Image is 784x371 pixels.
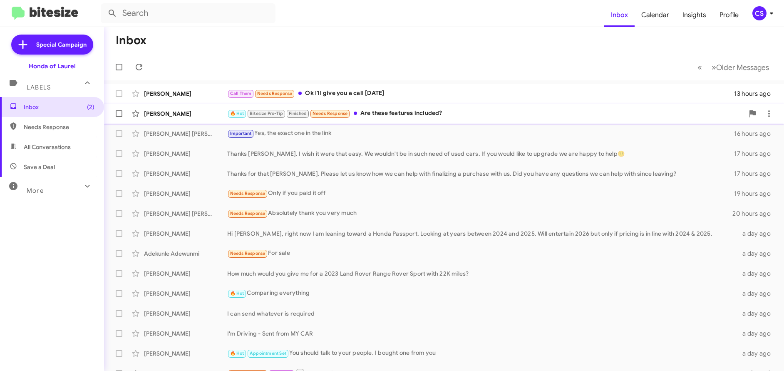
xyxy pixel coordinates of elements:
[24,143,71,151] span: All Conversations
[227,169,734,178] div: Thanks for that [PERSON_NAME]. Please let us know how we can help with finalizing a purchase with...
[738,229,777,238] div: a day ago
[250,111,283,116] span: Bitesize Pro-Tip
[227,229,738,238] div: Hi [PERSON_NAME], right now I am leaning toward a Honda Passport. Looking at years between 2024 a...
[24,103,94,111] span: Inbox
[250,351,286,356] span: Appointment Set
[707,59,774,76] button: Next
[144,229,227,238] div: [PERSON_NAME]
[227,289,738,298] div: Comparing everything
[227,129,734,138] div: Yes, the exact one in the link
[101,3,275,23] input: Search
[693,59,774,76] nav: Page navigation example
[692,59,707,76] button: Previous
[227,89,734,98] div: Ok I'll give you a call [DATE]
[752,6,767,20] div: CS
[230,111,244,116] span: 🔥 Hot
[144,249,227,258] div: Adekunle Adewunmi
[144,169,227,178] div: [PERSON_NAME]
[745,6,775,20] button: CS
[116,34,146,47] h1: Inbox
[738,269,777,278] div: a day ago
[738,289,777,298] div: a day ago
[144,329,227,338] div: [PERSON_NAME]
[712,62,716,72] span: »
[227,189,734,198] div: Only if you paid it off
[29,62,76,70] div: Honda of Laurel
[635,3,676,27] a: Calendar
[144,90,227,98] div: [PERSON_NAME]
[144,149,227,158] div: [PERSON_NAME]
[230,91,252,96] span: Call Them
[738,249,777,258] div: a day ago
[144,349,227,358] div: [PERSON_NAME]
[716,63,769,72] span: Older Messages
[230,251,265,256] span: Needs Response
[11,35,93,55] a: Special Campaign
[230,291,244,296] span: 🔥 Hot
[27,187,44,194] span: More
[227,309,738,318] div: I can send whatever is required
[87,103,94,111] span: (2)
[144,110,227,118] div: [PERSON_NAME]
[713,3,745,27] a: Profile
[230,351,244,356] span: 🔥 Hot
[734,129,777,138] div: 16 hours ago
[230,211,265,216] span: Needs Response
[738,349,777,358] div: a day ago
[227,269,738,278] div: How much would you give me for a 2023 Land Rover Range Rover Sport with 22K miles?
[313,111,348,116] span: Needs Response
[24,163,55,171] span: Save a Deal
[24,123,94,131] span: Needs Response
[36,40,87,49] span: Special Campaign
[144,309,227,318] div: [PERSON_NAME]
[227,329,738,338] div: I'm Driving - Sent from MY CAR
[230,131,252,136] span: Important
[734,189,777,198] div: 19 hours ago
[227,249,738,258] div: For sale
[734,90,777,98] div: 13 hours ago
[738,309,777,318] div: a day ago
[144,209,227,218] div: [PERSON_NAME] [PERSON_NAME]
[227,109,744,118] div: Are these features included?
[289,111,307,116] span: Finished
[732,209,777,218] div: 20 hours ago
[227,149,734,158] div: Thanks [PERSON_NAME]. I wish it were that easy. We wouldn't be in such need of used cars. If you ...
[227,209,732,218] div: Absolutely thank you very much
[734,169,777,178] div: 17 hours ago
[227,349,738,358] div: You should talk to your people. I bought one from you
[734,149,777,158] div: 17 hours ago
[144,269,227,278] div: [PERSON_NAME]
[230,191,265,196] span: Needs Response
[27,84,51,91] span: Labels
[144,189,227,198] div: [PERSON_NAME]
[697,62,702,72] span: «
[257,91,293,96] span: Needs Response
[144,129,227,138] div: [PERSON_NAME] [PERSON_NAME]
[738,329,777,338] div: a day ago
[144,289,227,298] div: [PERSON_NAME]
[604,3,635,27] a: Inbox
[676,3,713,27] a: Insights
